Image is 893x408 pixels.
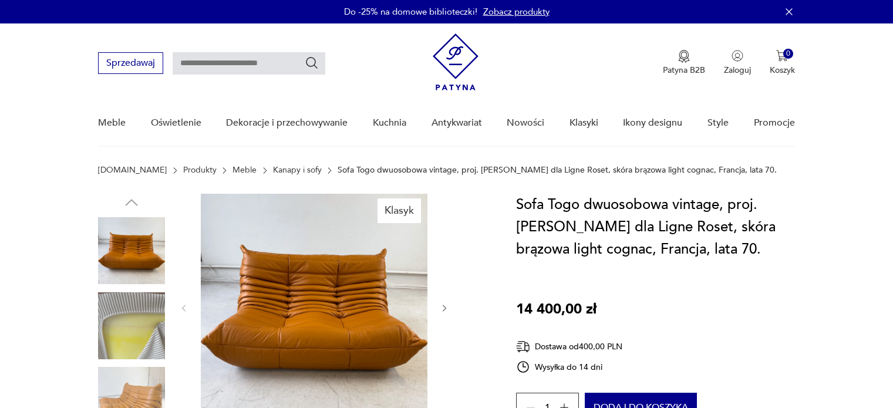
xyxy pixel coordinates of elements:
img: Ikona medalu [678,50,690,63]
div: Wysyłka do 14 dni [516,360,622,374]
p: Zaloguj [724,65,751,76]
a: [DOMAIN_NAME] [98,166,167,175]
h1: Sofa Togo dwuosobowa vintage, proj. [PERSON_NAME] dla Ligne Roset, skóra brązowa light cognac, Fr... [516,194,795,261]
a: Dekoracje i przechowywanie [226,100,348,146]
p: Patyna B2B [663,65,705,76]
a: Meble [232,166,257,175]
img: Ikonka użytkownika [732,50,743,62]
a: Produkty [183,166,217,175]
a: Klasyki [570,100,598,146]
a: Ikony designu [623,100,682,146]
a: Sprzedawaj [98,60,163,68]
img: Patyna - sklep z meblami i dekoracjami vintage [433,33,478,90]
p: Sofa Togo dwuosobowa vintage, proj. [PERSON_NAME] dla Ligne Roset, skóra brązowa light cognac, Fr... [338,166,777,175]
a: Zobacz produkty [483,6,550,18]
img: Ikona koszyka [776,50,788,62]
a: Nowości [507,100,544,146]
a: Promocje [754,100,795,146]
img: Zdjęcie produktu Sofa Togo dwuosobowa vintage, proj. M. Ducaroy dla Ligne Roset, skóra brązowa li... [98,292,165,359]
div: Klasyk [378,198,421,223]
img: Zdjęcie produktu Sofa Togo dwuosobowa vintage, proj. M. Ducaroy dla Ligne Roset, skóra brązowa li... [98,217,165,284]
div: Dostawa od 400,00 PLN [516,339,622,354]
button: 0Koszyk [770,50,795,76]
button: Sprzedawaj [98,52,163,74]
p: Do -25% na domowe biblioteczki! [344,6,477,18]
a: Kuchnia [373,100,406,146]
a: Kanapy i sofy [273,166,322,175]
a: Meble [98,100,126,146]
button: Zaloguj [724,50,751,76]
div: 0 [783,49,793,59]
a: Ikona medaluPatyna B2B [663,50,705,76]
img: Ikona dostawy [516,339,530,354]
button: Szukaj [305,56,319,70]
a: Oświetlenie [151,100,201,146]
a: Style [707,100,729,146]
p: Koszyk [770,65,795,76]
p: 14 400,00 zł [516,298,597,321]
a: Antykwariat [432,100,482,146]
button: Patyna B2B [663,50,705,76]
